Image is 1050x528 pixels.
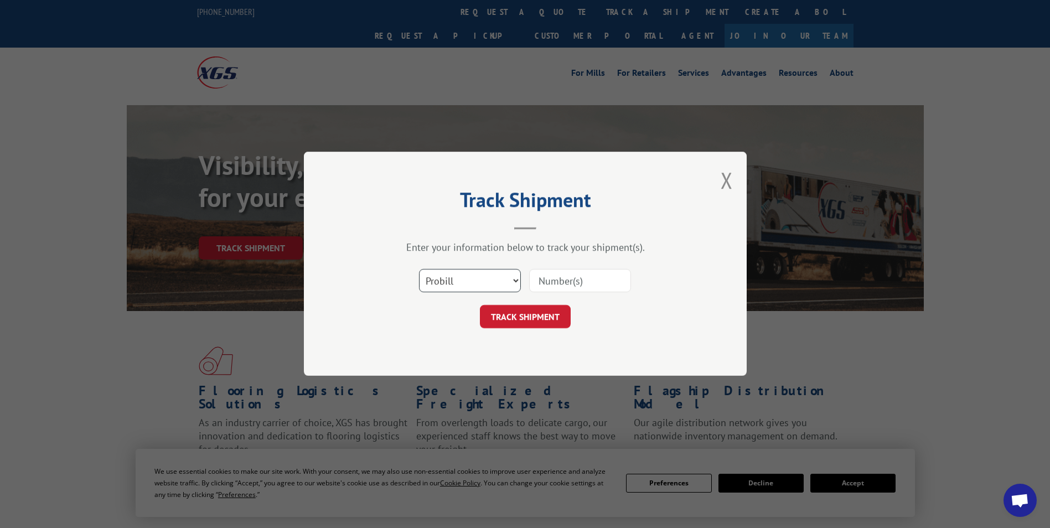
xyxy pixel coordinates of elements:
h2: Track Shipment [359,192,691,213]
button: Close modal [721,165,733,195]
button: TRACK SHIPMENT [480,306,571,329]
div: Open chat [1004,484,1037,517]
div: Enter your information below to track your shipment(s). [359,241,691,254]
input: Number(s) [529,270,631,293]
